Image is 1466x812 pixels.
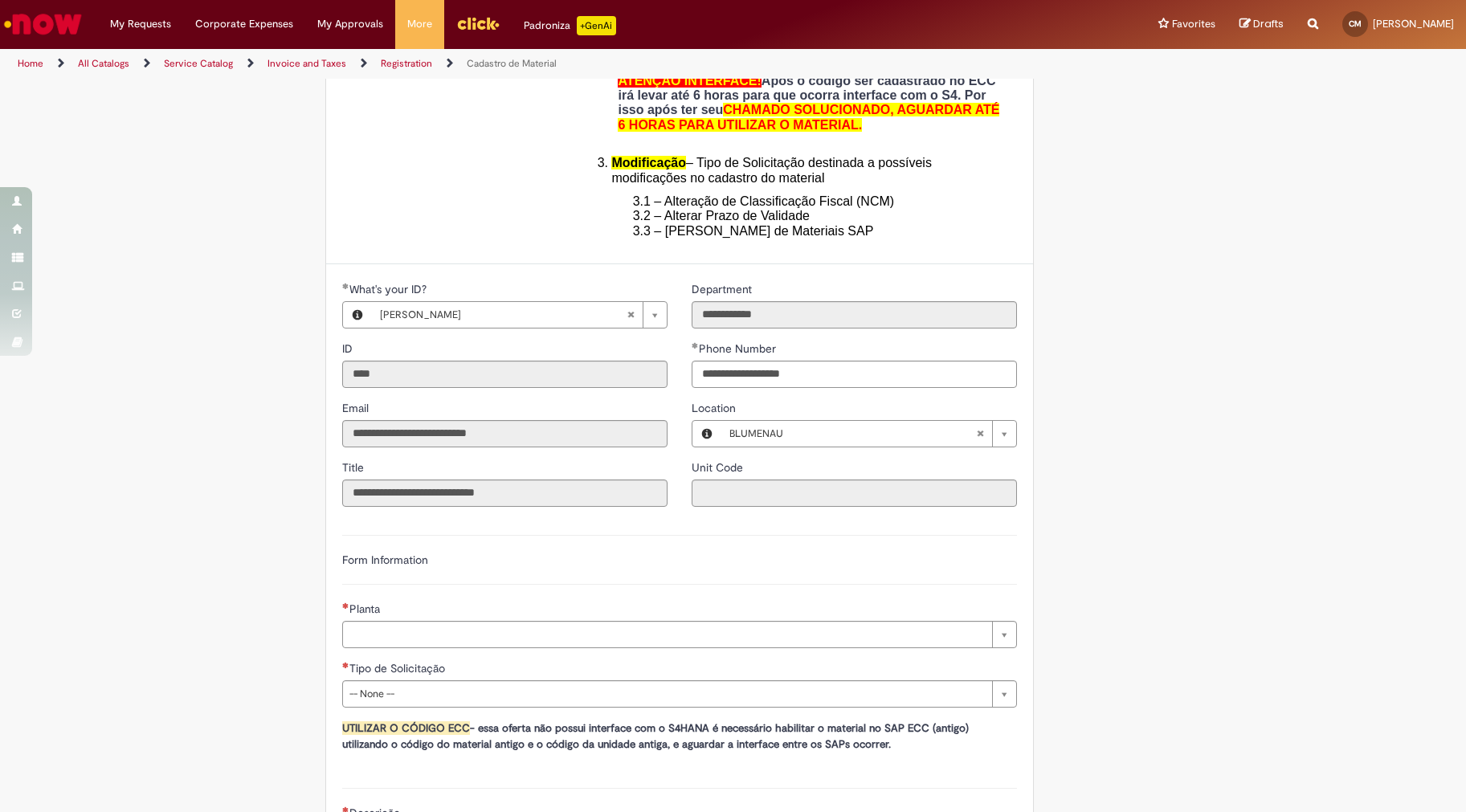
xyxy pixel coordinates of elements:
label: Read only - Unit Code [692,459,746,475]
span: Phone Number [699,341,779,356]
span: Location [692,401,739,415]
a: Drafts [1239,17,1284,32]
span: Required - Planta [349,602,383,616]
span: 3.1 – Alteração de Classificação Fiscal (NCM) 3.2 – Alterar Prazo de Validade 3.3 – [PERSON_NAME]... [633,194,894,238]
a: [PERSON_NAME]Clear field What's your ID? [372,302,667,328]
label: Form Information [342,553,428,567]
img: click_logo_yellow_360x200.png [456,11,500,35]
button: Location, Preview this record BLUMENAU [692,421,721,447]
strong: Após o código ser cadastrado no ECC irá levar até 6 horas para que ocorra interface com o S4. Por... [618,74,999,132]
input: Department [692,301,1017,328]
abbr: Clear field Location [968,421,992,447]
input: Title [342,479,668,507]
label: Read only - Email [342,400,372,416]
span: [PERSON_NAME] [1373,17,1454,31]
span: Read only - Title [342,460,367,475]
label: Read only - Title [342,459,367,475]
span: Modificação [611,156,685,169]
span: Required - What's your ID? [349,282,430,296]
p: +GenAi [577,16,616,35]
span: [PERSON_NAME] [380,302,627,328]
div: Padroniza [524,16,616,35]
span: Required [342,602,349,609]
a: BLUMENAUClear field Location [721,421,1016,447]
span: Read only - ID [342,341,356,356]
span: BLUMENAU [729,421,976,447]
a: Cadastro de Material [467,57,557,70]
li: – Tipo de Solicitação destinada a possíveis modificações no cadastro do material [611,156,1005,186]
span: My Requests [110,16,171,32]
a: Clear field Planta [342,621,1017,648]
strong: UTILIZAR O CÓDIGO ECC [342,721,470,735]
input: Email [342,420,668,447]
span: Required Filled [692,342,699,349]
a: Home [18,57,43,70]
span: Tipo de Solicitação [349,661,448,675]
input: Unit Code [692,479,1017,507]
span: My Approvals [317,16,383,32]
span: CHAMADO SOLUCIONADO, AGUARDAR ATÉ 6 HORAS PARA UTILIZAR O MATERIAL. [618,103,999,131]
label: Read only - ID [342,341,356,357]
span: -- None -- [349,681,984,707]
span: essa oferta não possui interface com o S4HANA é necessário habilitar o material no SAP ECC (antig... [342,721,969,751]
input: Phone Number [692,361,1017,388]
span: Drafts [1253,16,1284,31]
span: CM [1349,18,1362,29]
span: Read only - Unit Code [692,460,746,475]
a: All Catalogs [78,57,129,70]
span: ATENÇÃO INTERFACE! [618,74,761,88]
span: Required [342,662,349,668]
span: Required Filled [342,283,349,289]
abbr: Clear field What's your ID? [619,302,643,328]
ul: Page breadcrumbs [12,49,966,79]
span: More [407,16,432,32]
label: Read only - Department [692,281,755,297]
span: Favorites [1172,16,1215,32]
input: ID [342,361,668,388]
a: Registration [381,57,432,70]
img: ServiceNow [2,8,84,40]
a: Invoice and Taxes [267,57,346,70]
strong: - [470,721,475,735]
a: Service Catalog [164,57,233,70]
button: What's your ID?, Preview this record Caio Cesar de Macedo [343,302,372,328]
span: Corporate Expenses [195,16,293,32]
span: Read only - Email [342,401,372,415]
